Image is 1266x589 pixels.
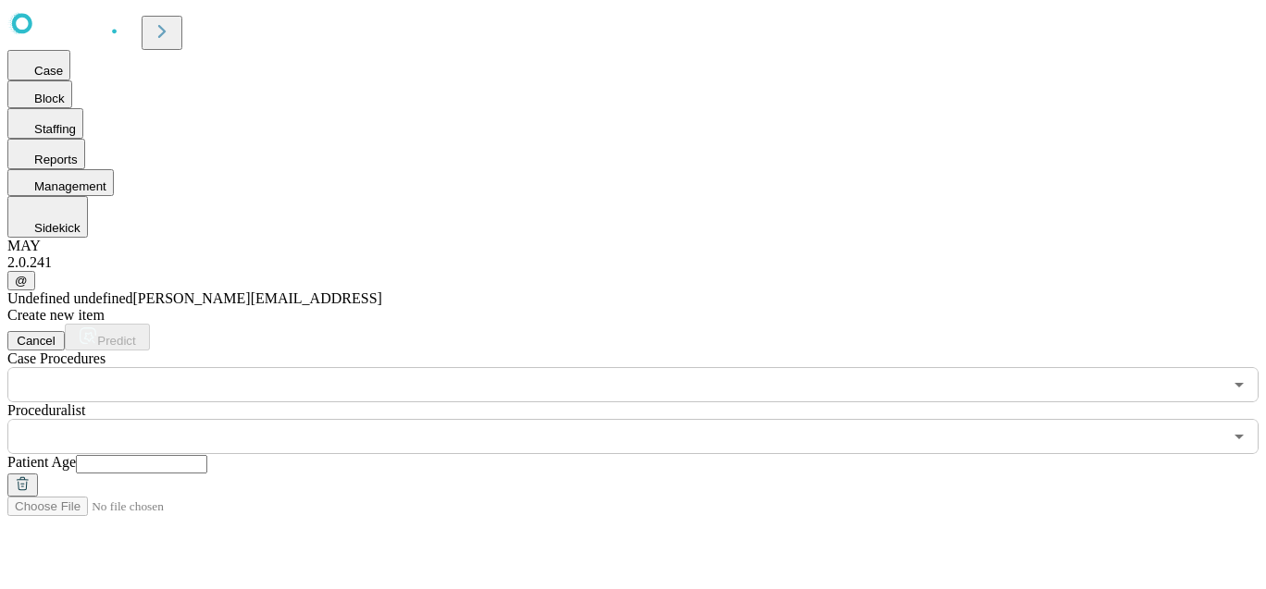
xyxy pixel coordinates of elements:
[7,307,105,323] span: Create new item
[7,271,35,290] button: @
[1226,372,1252,398] button: Open
[65,324,150,350] button: Predict
[34,179,106,193] span: Management
[7,254,1259,271] div: 2.0.241
[97,334,135,348] span: Predict
[15,274,28,288] span: @
[7,238,1259,254] div: MAY
[7,139,85,169] button: Reports
[7,350,105,366] span: Scheduled Procedure
[133,290,382,306] span: [PERSON_NAME][EMAIL_ADDRESS]
[1226,423,1252,449] button: Open
[7,50,70,80] button: Case
[7,402,85,418] span: Proceduralist
[7,169,114,196] button: Management
[7,108,83,139] button: Staffing
[17,334,56,348] span: Cancel
[34,221,81,235] span: Sidekick
[34,153,78,166] span: Reports
[34,64,63,78] span: Case
[7,80,72,108] button: Block
[7,454,76,470] span: Patient Age
[7,331,65,350] button: Cancel
[7,290,133,306] span: Undefined undefined
[34,92,65,105] span: Block
[34,122,76,136] span: Staffing
[7,196,88,238] button: Sidekick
